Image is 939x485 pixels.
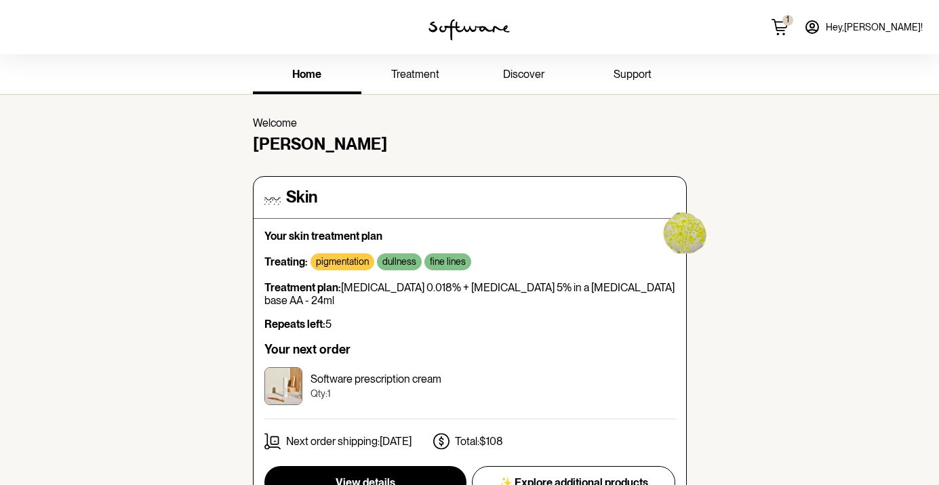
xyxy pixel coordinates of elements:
a: treatment [361,57,470,94]
strong: Treating: [264,255,308,268]
p: pigmentation [316,256,369,268]
span: treatment [391,68,439,81]
p: Your skin treatment plan [264,230,675,242]
img: ckrj7zkjy00033h5xptmbqh6o.jpg [264,367,302,405]
h4: [PERSON_NAME] [253,135,687,154]
span: support [614,68,652,81]
a: home [253,57,361,94]
h4: Skin [286,188,317,207]
p: 5 [264,318,675,331]
p: Total: $108 [455,435,503,448]
a: Hey,[PERSON_NAME]! [796,11,931,43]
h6: Your next order [264,342,675,357]
img: software logo [428,19,510,41]
a: support [578,57,687,94]
p: Software prescription cream [311,373,441,385]
a: discover [470,57,578,94]
strong: Treatment plan: [264,281,341,294]
span: 1 [782,15,793,24]
span: home [292,68,321,81]
span: discover [503,68,544,81]
p: Qty: 1 [311,388,441,400]
p: fine lines [430,256,466,268]
p: Next order shipping: [DATE] [286,435,412,448]
img: yellow-blob.9da643008c2f38f7bdc4.gif [638,187,725,274]
p: [MEDICAL_DATA] 0.018% + [MEDICAL_DATA] 5% in a [MEDICAL_DATA] base AA - 24ml [264,281,675,307]
p: dullness [382,256,416,268]
p: Welcome [253,117,687,129]
span: Hey, [PERSON_NAME] ! [826,22,923,33]
strong: Repeats left: [264,318,325,331]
